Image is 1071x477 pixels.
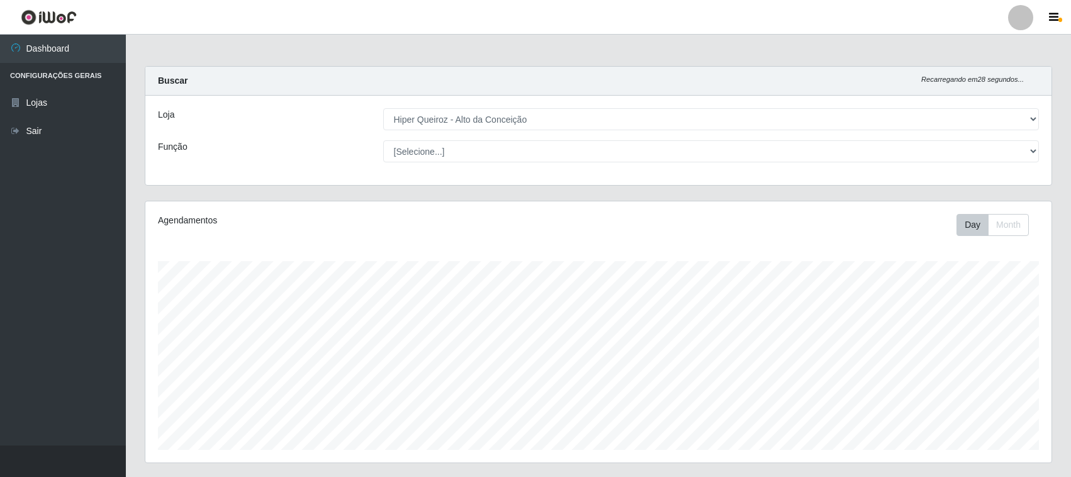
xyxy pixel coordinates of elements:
img: CoreUI Logo [21,9,77,25]
label: Loja [158,108,174,121]
div: Toolbar with button groups [956,214,1039,236]
label: Função [158,140,188,154]
div: First group [956,214,1029,236]
button: Month [988,214,1029,236]
i: Recarregando em 28 segundos... [921,76,1024,83]
div: Agendamentos [158,214,514,227]
button: Day [956,214,989,236]
strong: Buscar [158,76,188,86]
